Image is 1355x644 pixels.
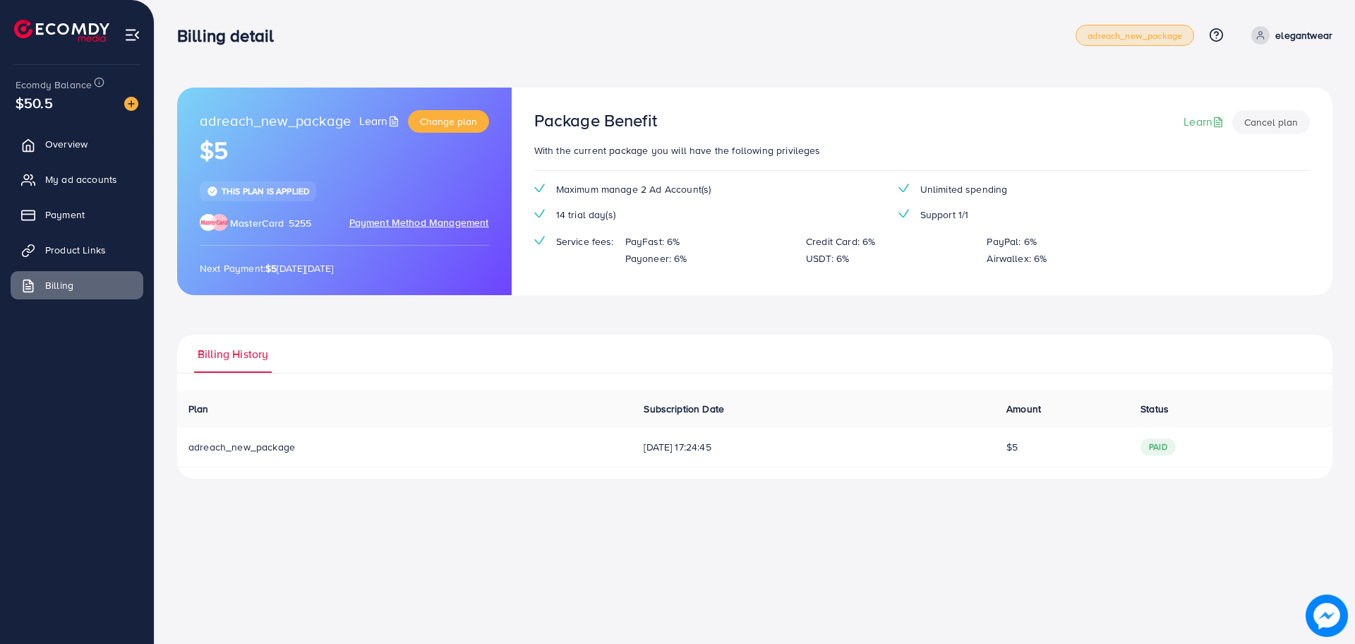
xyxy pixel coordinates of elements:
span: Maximum manage 2 Ad Account(s) [556,182,711,196]
p: Next Payment: [DATE][DATE] [200,260,489,277]
span: Amount [1006,402,1041,416]
h3: Billing detail [177,25,285,46]
img: brand [200,214,228,231]
h1: $5 [200,136,489,165]
a: Product Links [11,236,143,264]
a: adreach_new_package [1076,25,1194,46]
img: tick [898,184,909,193]
img: tick [534,184,545,193]
span: Unlimited spending [920,182,1008,196]
p: PayPal: 6% [987,233,1037,250]
a: Payment [11,201,143,229]
a: My ad accounts [11,165,143,193]
span: adreach_new_package [200,110,351,133]
span: Status [1140,402,1169,416]
img: image [1306,595,1348,637]
img: tick [207,186,218,197]
img: tick [898,209,909,218]
span: Overview [45,137,88,151]
button: Cancel plan [1232,110,1310,134]
a: elegantwear [1246,26,1332,44]
span: Support 1/1 [920,208,969,222]
span: [DATE] 17:24:45 [644,440,984,454]
p: Payoneer: 6% [625,250,687,267]
img: image [124,97,138,111]
p: Airwallex: 6% [987,250,1047,267]
span: 14 trial day(s) [556,208,615,222]
p: With the current package you will have the following privileges [534,142,1310,159]
span: Change plan [420,114,477,129]
span: Billing History [198,346,268,362]
span: Product Links [45,243,106,257]
span: This plan is applied [222,185,309,197]
span: $50.5 [16,93,53,113]
img: menu [124,27,140,43]
span: 5255 [289,216,312,230]
strong: $5 [265,261,277,275]
a: Overview [11,130,143,158]
span: Service fees: [556,234,614,249]
span: adreach_new_package [188,440,295,454]
span: Subscription Date [644,402,724,416]
span: Payment Method Management [349,215,489,231]
span: paid [1140,439,1176,455]
span: My ad accounts [45,172,117,186]
img: tick [534,236,545,245]
h3: Package Benefit [534,110,657,131]
span: $5 [1006,440,1018,454]
img: logo [14,20,109,42]
p: USDT: 6% [806,250,849,267]
span: Ecomdy Balance [16,78,92,92]
span: Plan [188,402,209,416]
a: Learn [1184,114,1227,130]
p: Credit Card: 6% [806,233,875,250]
span: MasterCard [230,216,284,230]
img: tick [534,209,545,218]
a: Learn [359,113,402,129]
a: Billing [11,271,143,299]
span: adreach_new_package [1088,31,1182,40]
span: Billing [45,278,73,292]
p: PayFast: 6% [625,233,680,250]
p: elegantwear [1275,27,1332,44]
span: Payment [45,208,85,222]
button: Change plan [408,110,489,133]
